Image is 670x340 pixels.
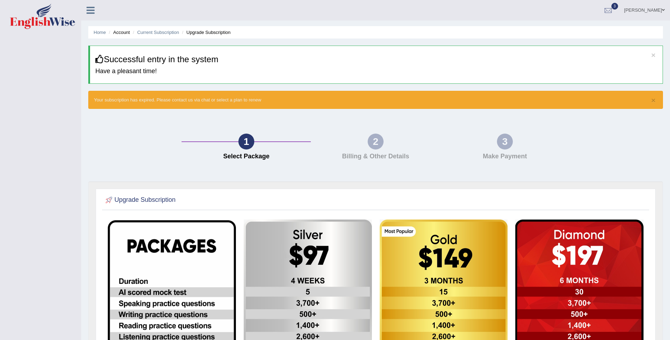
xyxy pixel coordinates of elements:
h4: Make Payment [444,153,566,160]
h4: Have a pleasant time! [95,68,657,75]
li: Upgrade Subscription [180,29,231,36]
div: 1 [238,134,254,150]
a: Current Subscription [137,30,179,35]
span: 3 [611,3,618,10]
div: 3 [497,134,513,150]
a: Home [94,30,106,35]
h3: Successful entry in the system [95,55,657,64]
li: Account [107,29,130,36]
button: × [651,51,656,59]
h4: Billing & Other Details [314,153,437,160]
div: 2 [368,134,384,150]
h2: Upgrade Subscription [104,195,176,205]
button: × [651,96,656,104]
h4: Select Package [185,153,307,160]
div: Your subscription has expired. Please contact us via chat or select a plan to renew [88,91,663,109]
